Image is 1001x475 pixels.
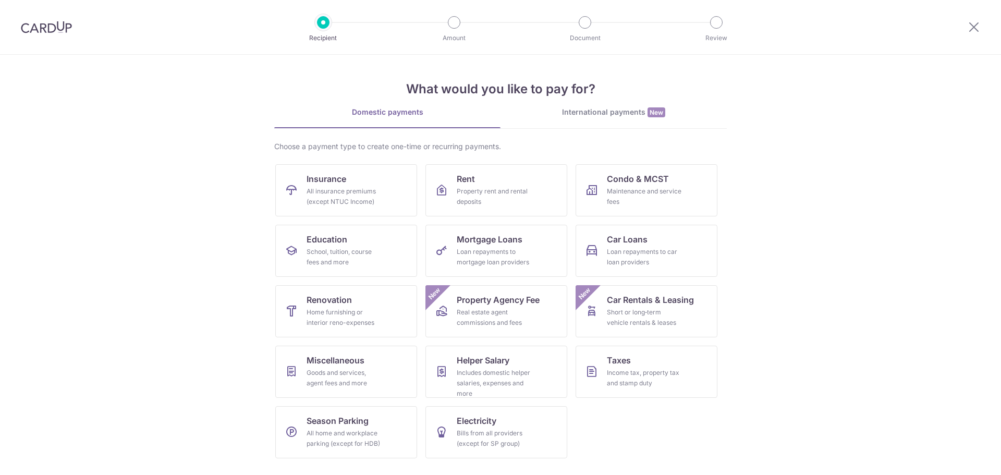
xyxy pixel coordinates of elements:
[457,294,540,306] span: Property Agency Fee
[274,80,727,99] h4: What would you like to pay for?
[607,354,631,367] span: Taxes
[307,307,382,328] div: Home furnishing or interior reno-expenses
[416,33,493,43] p: Amount
[307,233,347,246] span: Education
[425,225,567,277] a: Mortgage LoansLoan repayments to mortgage loan providers
[607,307,682,328] div: Short or long‑term vehicle rentals & leases
[648,107,665,117] span: New
[425,346,567,398] a: Helper SalaryIncludes domestic helper salaries, expenses and more
[275,406,417,458] a: Season ParkingAll home and workplace parking (except for HDB)
[457,354,509,367] span: Helper Salary
[607,294,694,306] span: Car Rentals & Leasing
[576,346,717,398] a: TaxesIncome tax, property tax and stamp duty
[576,164,717,216] a: Condo & MCSTMaintenance and service fees
[274,107,500,117] div: Domestic payments
[576,285,717,337] a: Car Rentals & LeasingShort or long‑term vehicle rentals & leasesNew
[275,225,417,277] a: EducationSchool, tuition, course fees and more
[457,415,496,427] span: Electricity
[457,368,532,399] div: Includes domestic helper salaries, expenses and more
[425,285,567,337] a: Property Agency FeeReal estate agent commissions and feesNew
[607,233,648,246] span: Car Loans
[500,107,727,118] div: International payments
[307,294,352,306] span: Renovation
[275,346,417,398] a: MiscellaneousGoods and services, agent fees and more
[457,307,532,328] div: Real estate agent commissions and fees
[275,164,417,216] a: InsuranceAll insurance premiums (except NTUC Income)
[307,368,382,388] div: Goods and services, agent fees and more
[934,444,991,470] iframe: Opens a widget where you can find more information
[457,186,532,207] div: Property rent and rental deposits
[576,225,717,277] a: Car LoansLoan repayments to car loan providers
[274,141,727,152] div: Choose a payment type to create one-time or recurring payments.
[307,247,382,267] div: School, tuition, course fees and more
[607,368,682,388] div: Income tax, property tax and stamp duty
[457,428,532,449] div: Bills from all providers (except for SP group)
[275,285,417,337] a: RenovationHome furnishing or interior reno-expenses
[307,354,364,367] span: Miscellaneous
[426,285,443,302] span: New
[307,415,369,427] span: Season Parking
[285,33,362,43] p: Recipient
[546,33,624,43] p: Document
[425,406,567,458] a: ElectricityBills from all providers (except for SP group)
[21,21,72,33] img: CardUp
[576,285,593,302] span: New
[457,247,532,267] div: Loan repayments to mortgage loan providers
[457,173,475,185] span: Rent
[307,428,382,449] div: All home and workplace parking (except for HDB)
[425,164,567,216] a: RentProperty rent and rental deposits
[307,186,382,207] div: All insurance premiums (except NTUC Income)
[457,233,522,246] span: Mortgage Loans
[607,173,669,185] span: Condo & MCST
[307,173,346,185] span: Insurance
[607,186,682,207] div: Maintenance and service fees
[607,247,682,267] div: Loan repayments to car loan providers
[678,33,755,43] p: Review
